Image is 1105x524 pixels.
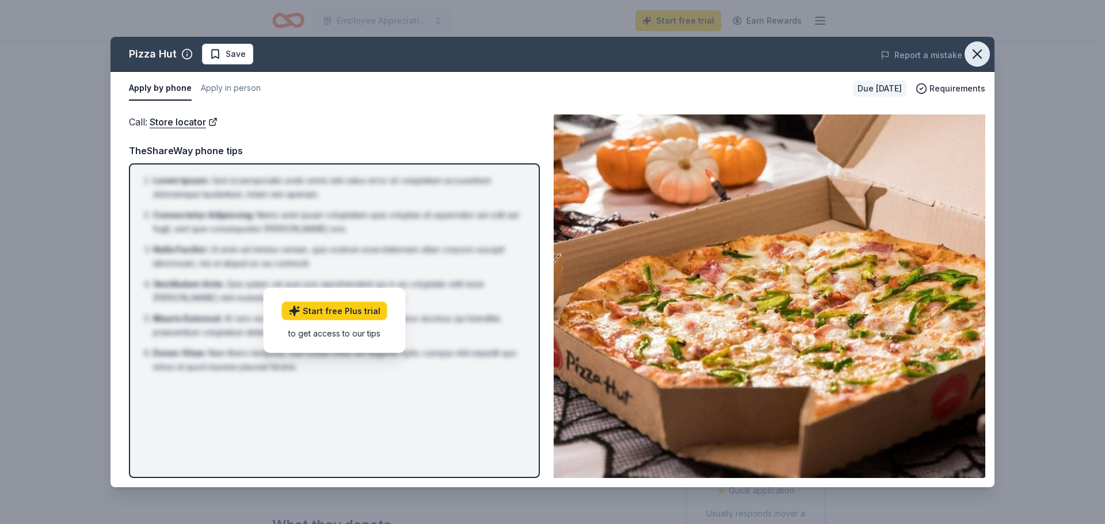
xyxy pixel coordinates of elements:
span: Donec Vitae : [153,348,206,358]
button: Report a mistake [881,48,962,62]
li: Nemo enim ipsam voluptatem quia voluptas sit aspernatur aut odit aut fugit, sed quia consequuntur... [153,208,523,236]
a: Store locator [150,114,218,129]
button: Requirements [916,82,985,95]
span: Nulla Facilisi : [153,244,208,254]
li: Quis autem vel eum iure reprehenderit qui in ea voluptate velit esse [PERSON_NAME] nihil molestia... [153,277,523,305]
span: Lorem Ipsum : [153,175,209,185]
span: Save [226,47,246,61]
div: TheShareWay phone tips [129,143,540,158]
a: Start free Plus trial [282,302,387,320]
li: Sed ut perspiciatis unde omnis iste natus error sit voluptatem accusantium doloremque laudantium,... [153,174,523,201]
span: Requirements [929,82,985,95]
span: Mauris Euismod : [153,313,222,323]
div: to get access to our tips [282,327,387,339]
li: At vero eos et accusamus et iusto odio dignissimos ducimus qui blanditiis praesentium voluptatum ... [153,312,523,339]
li: Ut enim ad minima veniam, quis nostrum exercitationem ullam corporis suscipit laboriosam, nisi ut... [153,243,523,270]
button: Apply in person [201,77,261,101]
img: Image for Pizza Hut [554,114,985,478]
button: Save [202,44,253,64]
span: Vestibulum Ante : [153,279,224,289]
div: Due [DATE] [853,81,906,97]
div: Call : [129,114,540,129]
li: Nam libero tempore, cum soluta nobis est eligendi optio cumque nihil impedit quo minus id quod ma... [153,346,523,374]
button: Apply by phone [129,77,192,101]
div: Pizza Hut [129,45,177,63]
span: Consectetur Adipiscing : [153,210,254,220]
